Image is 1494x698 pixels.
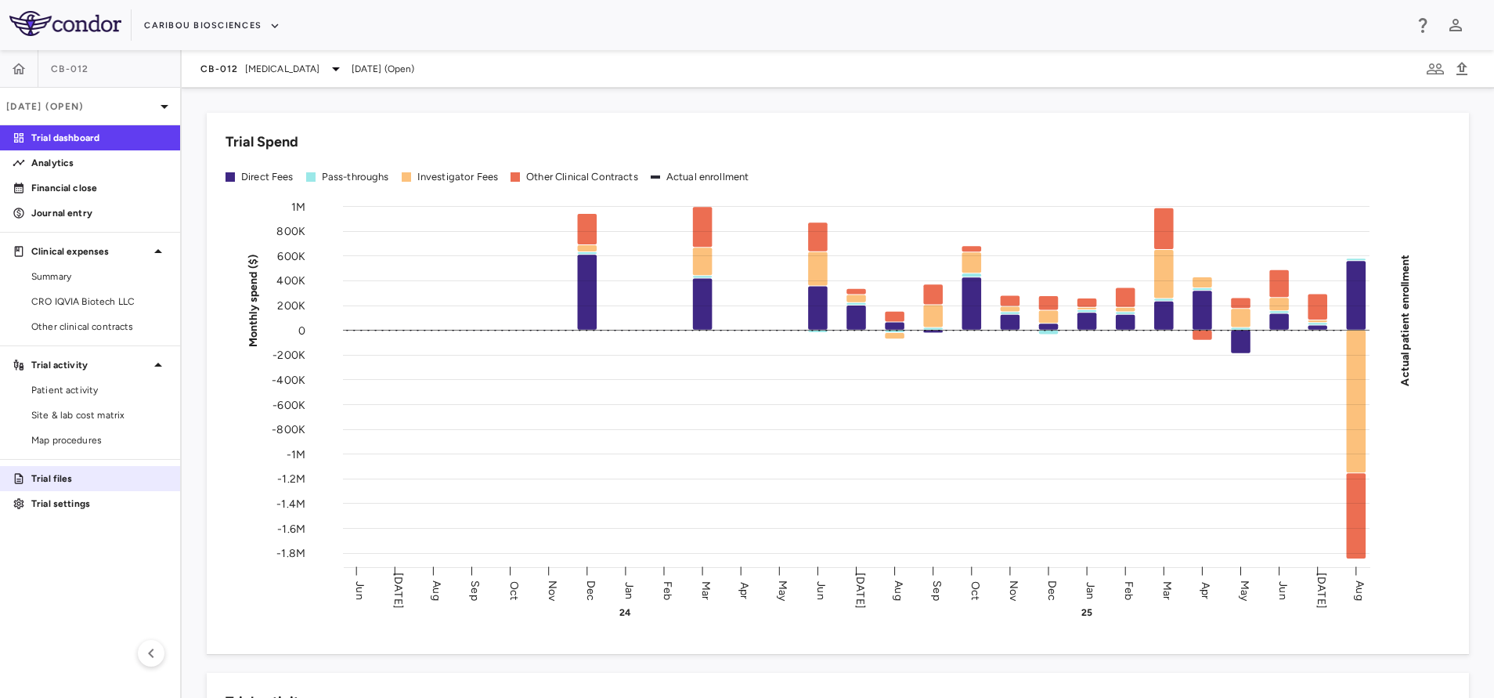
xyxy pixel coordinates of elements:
text: Jan [622,581,636,599]
text: Apr [738,581,751,599]
tspan: -400K [272,373,305,386]
text: Jun [814,581,828,599]
tspan: 200K [277,299,305,313]
text: [DATE] [1315,573,1328,609]
text: Jan [1084,581,1097,599]
tspan: 400K [276,274,305,288]
div: Investigator Fees [417,170,499,184]
span: CRO IQVIA Biotech LLC [31,295,168,309]
img: logo-full-SnFGN8VE.png [9,11,121,36]
text: Aug [430,580,443,600]
span: Site & lab cost matrix [31,408,168,422]
span: Patient activity [31,383,168,397]
text: [DATE] [392,573,405,609]
span: Other clinical contracts [31,320,168,334]
p: Clinical expenses [31,244,149,259]
span: [DATE] (Open) [352,62,415,76]
text: Dec [1045,580,1059,600]
p: Trial activity [31,358,149,372]
text: May [776,580,789,601]
tspan: -1M [287,447,305,461]
text: May [1238,580,1251,601]
span: Map procedures [31,433,168,447]
tspan: -1.6M [277,522,305,535]
span: Summary [31,269,168,284]
tspan: -200K [272,349,305,362]
div: Other Clinical Contracts [526,170,638,184]
p: Trial settings [31,497,168,511]
span: CB-012 [200,63,239,75]
div: Direct Fees [241,170,294,184]
text: 25 [1081,607,1092,618]
text: 24 [619,607,631,618]
text: Mar [699,580,713,599]
p: [DATE] (Open) [6,99,155,114]
text: Sep [468,580,482,600]
text: Feb [1122,580,1135,599]
text: [DATE] [853,573,867,609]
text: Apr [1199,581,1212,599]
tspan: -1.4M [276,497,305,510]
div: Actual enrollment [666,170,749,184]
tspan: 800K [276,225,305,238]
tspan: 600K [277,249,305,262]
text: Mar [1160,580,1174,599]
tspan: -1.2M [277,472,305,486]
text: Oct [507,580,521,599]
p: Trial dashboard [31,131,168,145]
p: Journal entry [31,206,168,220]
text: Nov [546,580,559,601]
tspan: Actual patient enrollment [1398,254,1412,385]
tspan: 0 [298,324,305,337]
text: Oct [969,580,982,599]
text: Jun [353,581,366,599]
p: Trial files [31,472,168,486]
text: Feb [661,580,674,599]
p: Analytics [31,156,168,170]
tspan: -600K [272,398,305,411]
span: [MEDICAL_DATA] [245,62,320,76]
text: Sep [930,580,944,600]
tspan: -1.8M [276,547,305,560]
p: Financial close [31,181,168,195]
text: Dec [584,580,597,600]
tspan: Monthly spend ($) [247,254,260,347]
span: CB-012 [51,63,89,75]
tspan: 1M [291,200,305,213]
text: Aug [1353,580,1366,600]
button: Caribou Biosciences [144,13,280,38]
text: Jun [1276,581,1290,599]
div: Pass-throughs [322,170,389,184]
text: Aug [892,580,905,600]
tspan: -800K [272,423,305,436]
text: Nov [1007,580,1020,601]
h6: Trial Spend [226,132,298,153]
